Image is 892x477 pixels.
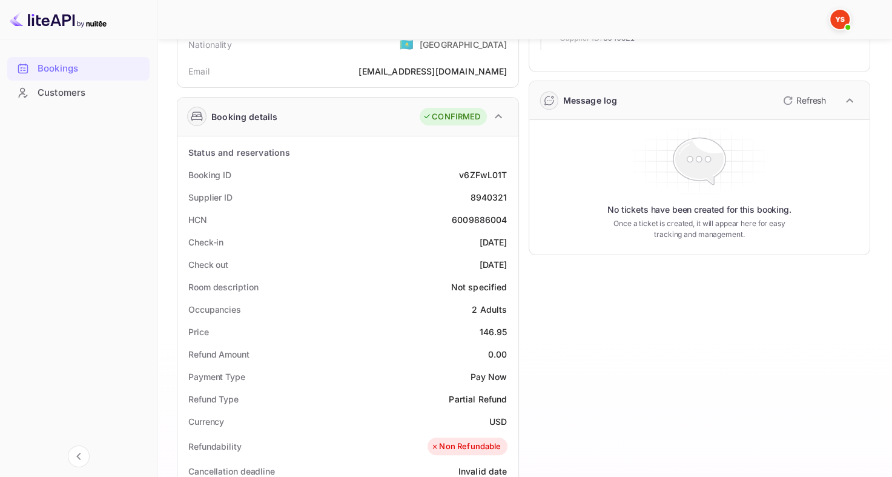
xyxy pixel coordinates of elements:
[188,370,245,383] div: Payment Type
[7,57,150,79] a: Bookings
[796,94,826,107] p: Refresh
[431,441,501,453] div: Non Refundable
[188,303,241,316] div: Occupancies
[472,303,507,316] div: 2 Adults
[38,62,144,76] div: Bookings
[188,65,210,78] div: Email
[188,38,232,51] div: Nationality
[68,445,90,467] button: Collapse navigation
[776,91,831,110] button: Refresh
[608,218,790,240] p: Once a ticket is created, it will appear here for easy tracking and management.
[420,38,507,51] div: [GEOGRAPHIC_DATA]
[38,86,144,100] div: Customers
[423,111,480,123] div: CONFIRMED
[188,281,258,293] div: Room description
[7,81,150,105] div: Customers
[7,57,150,81] div: Bookings
[459,168,507,181] div: v6ZFwL01T
[452,213,507,226] div: 6009886004
[470,191,507,204] div: 8940321
[188,213,207,226] div: HCN
[489,415,507,428] div: USD
[400,33,414,55] span: United States
[607,204,791,216] p: No tickets have been created for this booking.
[188,146,290,159] div: Status and reservations
[188,393,239,405] div: Refund Type
[451,281,507,293] div: Not specified
[830,10,850,29] img: Yandex Support
[188,415,224,428] div: Currency
[188,348,249,361] div: Refund Amount
[470,370,507,383] div: Pay Now
[10,10,107,29] img: LiteAPI logo
[188,236,223,249] div: Check-in
[358,65,507,78] div: [EMAIL_ADDRESS][DOMAIN_NAME]
[488,348,507,361] div: 0.00
[480,258,507,271] div: [DATE]
[211,110,277,123] div: Booking details
[188,325,209,338] div: Price
[480,236,507,249] div: [DATE]
[188,191,233,204] div: Supplier ID
[563,94,618,107] div: Message log
[7,81,150,104] a: Customers
[188,168,231,181] div: Booking ID
[188,258,228,271] div: Check out
[188,440,242,453] div: Refundability
[449,393,507,405] div: Partial Refund
[480,325,507,338] div: 146.95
